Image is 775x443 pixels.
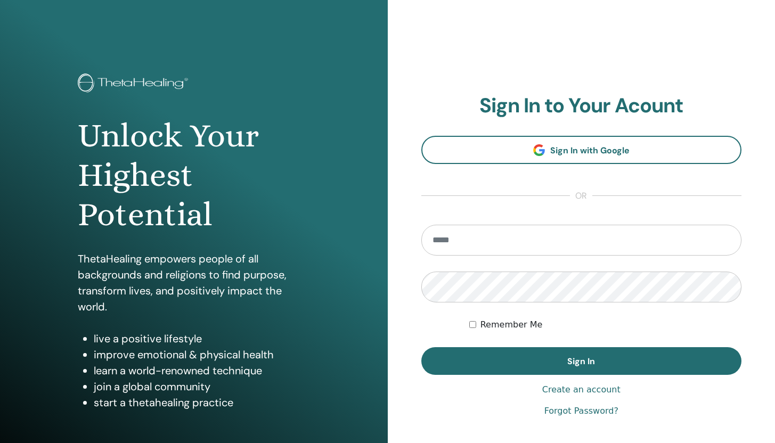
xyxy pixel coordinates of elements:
[78,251,309,315] p: ThetaHealing empowers people of all backgrounds and religions to find purpose, transform lives, a...
[94,395,309,411] li: start a thetahealing practice
[480,318,543,331] label: Remember Me
[94,379,309,395] li: join a global community
[570,190,592,202] span: or
[94,331,309,347] li: live a positive lifestyle
[94,363,309,379] li: learn a world-renowned technique
[94,347,309,363] li: improve emotional & physical health
[567,356,595,367] span: Sign In
[421,94,742,118] h2: Sign In to Your Acount
[421,347,742,375] button: Sign In
[550,145,630,156] span: Sign In with Google
[421,136,742,164] a: Sign In with Google
[469,318,741,331] div: Keep me authenticated indefinitely or until I manually logout
[78,116,309,235] h1: Unlock Your Highest Potential
[544,405,618,417] a: Forgot Password?
[542,383,621,396] a: Create an account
